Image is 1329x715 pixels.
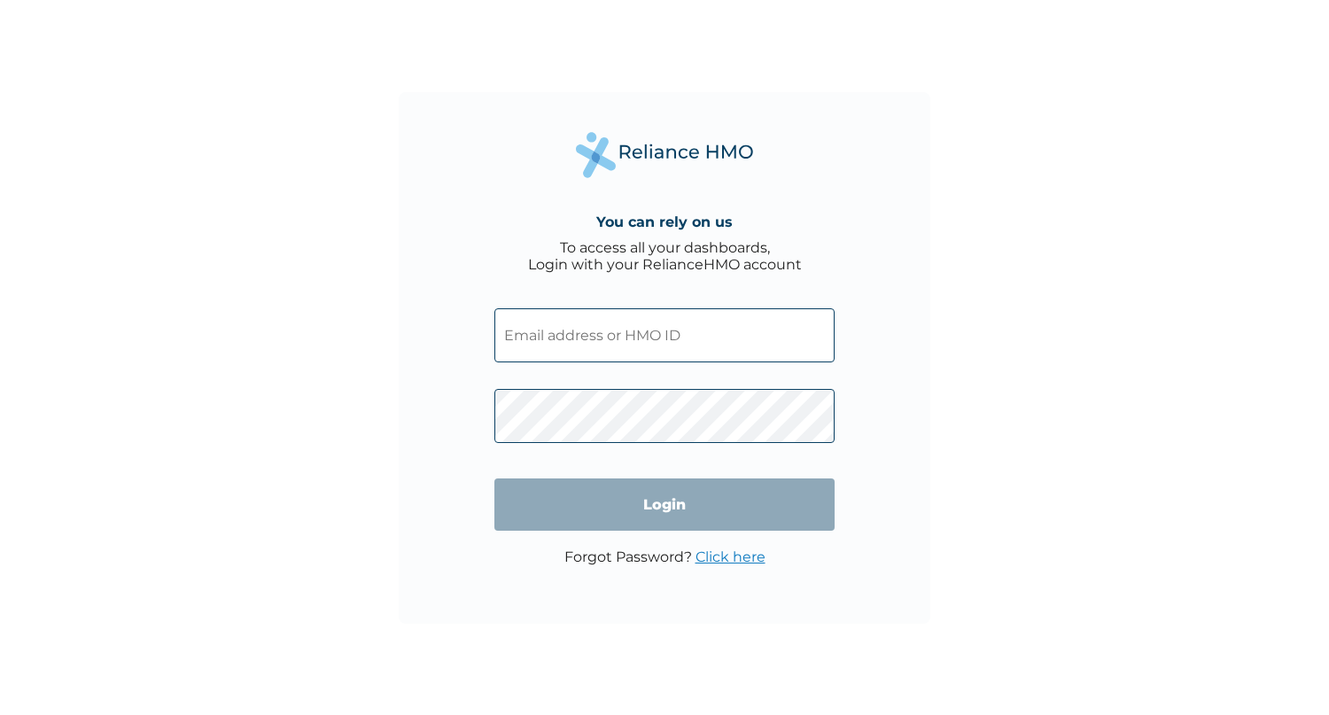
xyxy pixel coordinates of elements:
[528,239,802,273] div: To access all your dashboards, Login with your RelianceHMO account
[494,308,835,362] input: Email address or HMO ID
[564,548,766,565] p: Forgot Password?
[696,548,766,565] a: Click here
[494,478,835,531] input: Login
[576,132,753,177] img: Reliance Health's Logo
[596,214,733,230] h4: You can rely on us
